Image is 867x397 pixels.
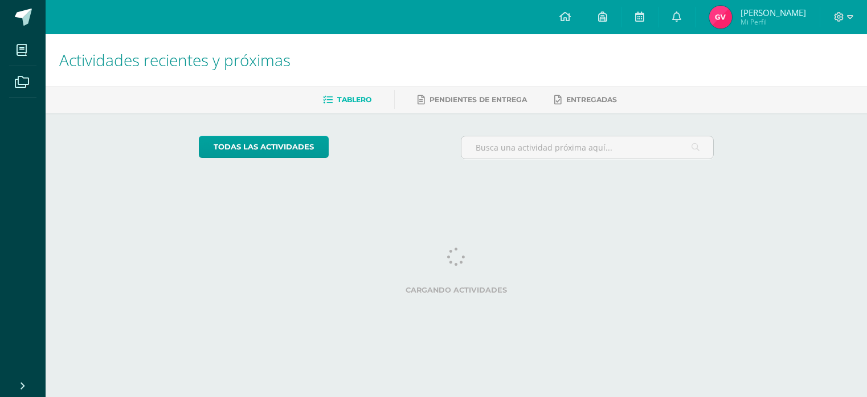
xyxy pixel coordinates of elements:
[554,91,617,109] a: Entregadas
[323,91,371,109] a: Tablero
[418,91,527,109] a: Pendientes de entrega
[59,49,291,71] span: Actividades recientes y próximas
[566,95,617,104] span: Entregadas
[199,136,329,158] a: todas las Actividades
[461,136,714,159] input: Busca una actividad próxima aquí...
[709,6,732,29] img: 7dc5dd6dc5eac2a4813ab7ae4b6d8255.png
[199,286,714,294] label: Cargando actividades
[741,7,806,18] span: [PERSON_NAME]
[741,17,806,27] span: Mi Perfil
[337,95,371,104] span: Tablero
[430,95,527,104] span: Pendientes de entrega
